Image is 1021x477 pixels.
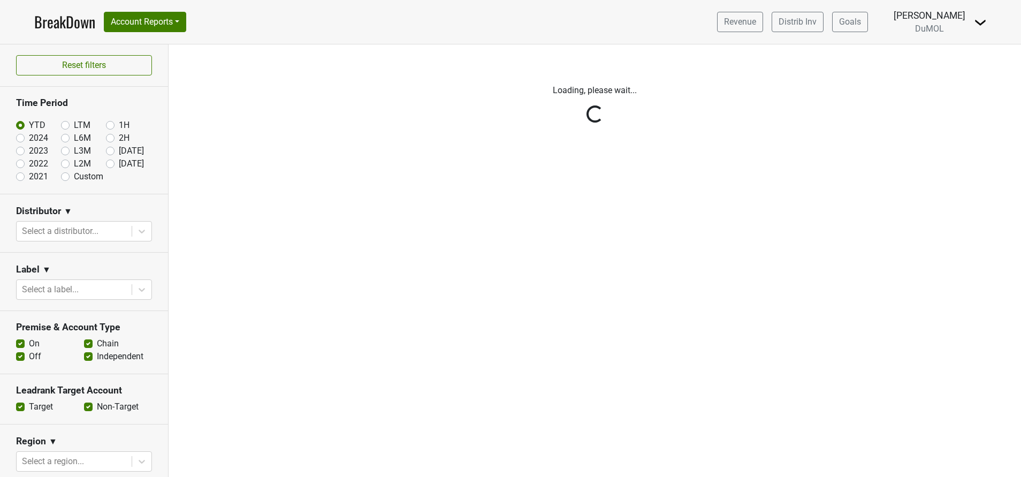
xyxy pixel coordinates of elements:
[832,12,868,32] a: Goals
[915,24,944,34] span: DuMOL
[298,84,892,97] p: Loading, please wait...
[717,12,763,32] a: Revenue
[34,11,95,33] a: BreakDown
[104,12,186,32] button: Account Reports
[772,12,824,32] a: Distrib Inv
[974,16,987,29] img: Dropdown Menu
[894,9,965,22] div: [PERSON_NAME]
